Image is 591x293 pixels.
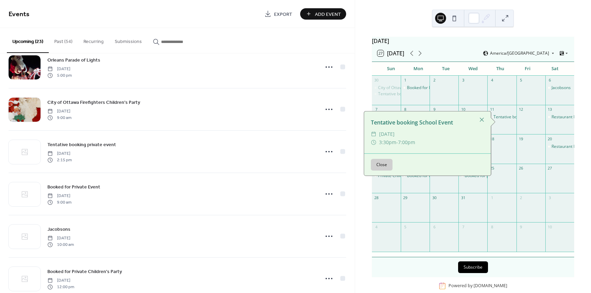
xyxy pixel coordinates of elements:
button: Upcoming (23) [7,28,49,53]
span: America/[GEOGRAPHIC_DATA] [490,51,549,55]
div: 4 [489,78,495,83]
span: 9:00 am [47,199,71,205]
a: Orleans Parade of Lights [47,56,100,64]
div: 12 [519,107,524,112]
div: Jacobsons [552,85,571,91]
button: Recurring [78,28,109,52]
div: Mon [405,62,432,76]
a: Booked for Private Event [47,183,100,191]
span: City of Ottawa Firefighters Children's Party [47,99,140,106]
div: 6 [432,224,437,229]
div: City of Ottawa Firefighters Children's Party [378,85,459,91]
a: Export [259,8,297,20]
div: 3 [461,78,466,83]
div: 27 [547,166,553,171]
a: [DOMAIN_NAME] [474,283,507,289]
div: 19 [519,136,524,141]
span: Export [274,11,292,18]
div: 13 [547,107,553,112]
span: [DATE] [47,151,72,157]
div: 31 [461,195,466,200]
span: Events [9,8,30,21]
div: Wed [459,62,487,76]
a: City of Ottawa Firefighters Children's Party [47,98,140,106]
div: Restaurant Event [545,114,574,120]
span: [DATE] [47,66,72,72]
span: 3:30pm [379,138,396,146]
div: 29 [403,195,408,200]
div: Tentative booking private event [378,91,438,97]
div: 28 [374,195,379,200]
span: - [396,138,398,146]
a: Booked for Private Children's Party [47,268,122,275]
div: 6 [547,78,553,83]
div: Powered by [448,283,507,289]
button: Past (54) [49,28,78,52]
button: Submissions [109,28,147,52]
div: 7 [374,107,379,112]
div: 5 [403,224,408,229]
span: 7:00pm [398,138,415,146]
div: 9 [519,224,524,229]
div: Booked for Private Event [401,85,430,91]
div: Tentative booking School Event [487,114,516,120]
div: Booked for Private Event [407,85,454,91]
div: 2 [432,78,437,83]
div: Thu [487,62,514,76]
div: 5 [519,78,524,83]
button: 27[DATE] [375,48,407,58]
div: 30 [432,195,437,200]
span: Orleans Parade of Lights [47,57,100,64]
div: [DATE] [372,37,574,45]
div: 10 [547,224,553,229]
div: City of Ottawa Firefighters Children's Party [372,85,401,91]
span: Jacobsons [47,226,70,233]
div: ​ [371,138,376,146]
button: Close [371,159,393,171]
div: Jacobsons [545,85,574,91]
span: Tentative booking private event [47,141,116,149]
span: 2:15 pm [47,157,72,163]
div: 8 [489,224,495,229]
div: Fri [514,62,542,76]
div: Restaurant Event [552,144,584,150]
div: Sat [541,62,569,76]
div: Tentative booking private event [372,91,401,97]
span: Add Event [315,11,341,18]
div: 11 [489,107,495,112]
button: Subscribe [458,261,488,273]
div: 7 [461,224,466,229]
a: Tentative booking private event [47,141,116,149]
span: [DATE] [47,278,74,284]
span: [DATE] [47,108,71,115]
div: 20 [547,136,553,141]
div: 26 [519,166,524,171]
span: 10:00 am [47,241,74,248]
div: Tentative booking School Event [364,118,491,127]
div: Restaurant Event [552,114,584,120]
span: Booked for Private Children's Party [47,268,122,275]
a: Jacobsons [47,225,70,233]
span: [DATE] [379,130,395,138]
div: 10 [461,107,466,112]
span: [DATE] [47,193,71,199]
span: [DATE] [47,235,74,241]
div: 1 [489,195,495,200]
div: Restaurant Event [545,144,574,150]
div: 1 [403,78,408,83]
div: 2 [519,195,524,200]
button: Add Event [300,8,346,20]
span: 12:00 pm [47,284,74,290]
span: 9:00 am [47,115,71,121]
div: 4 [374,224,379,229]
div: 9 [432,107,437,112]
div: Tue [432,62,459,76]
div: ​ [371,130,376,138]
div: 8 [403,107,408,112]
div: 30 [374,78,379,83]
div: 3 [547,195,553,200]
div: Sun [377,62,405,76]
span: 5:00 pm [47,72,72,78]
